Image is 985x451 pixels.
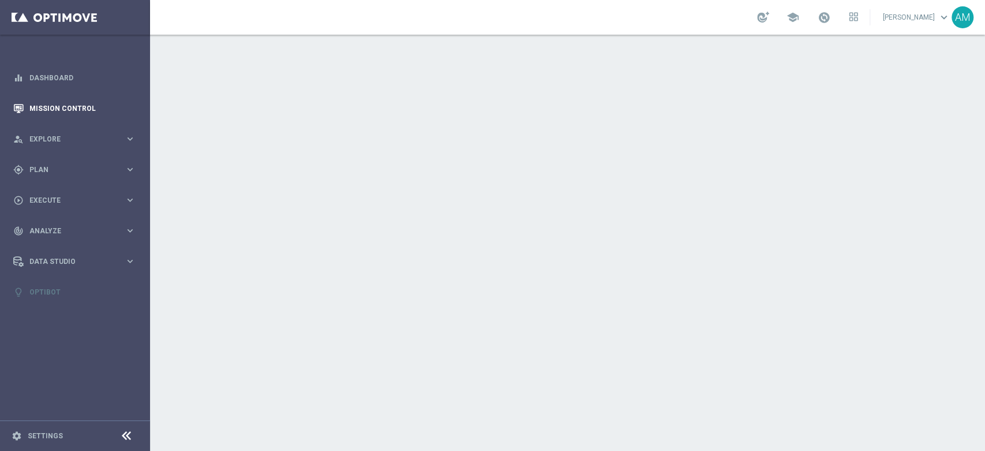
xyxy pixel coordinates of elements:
i: keyboard_arrow_right [125,256,136,267]
i: lightbulb [13,287,24,297]
div: Explore [13,134,125,144]
i: track_changes [13,226,24,236]
a: Dashboard [29,62,136,93]
i: settings [12,431,22,441]
div: AM [952,6,973,28]
span: Data Studio [29,258,125,265]
span: Explore [29,136,125,143]
div: Execute [13,195,125,206]
button: track_changes Analyze keyboard_arrow_right [13,226,136,236]
div: Mission Control [13,93,136,124]
i: equalizer [13,73,24,83]
button: lightbulb Optibot [13,288,136,297]
i: play_circle_outline [13,195,24,206]
a: Mission Control [29,93,136,124]
button: Mission Control [13,104,136,113]
div: Analyze [13,226,125,236]
i: keyboard_arrow_right [125,195,136,206]
button: equalizer Dashboard [13,73,136,83]
i: keyboard_arrow_right [125,225,136,236]
span: keyboard_arrow_down [938,11,950,24]
div: Dashboard [13,62,136,93]
div: Data Studio [13,256,125,267]
a: Settings [28,433,63,439]
span: Execute [29,197,125,204]
span: Analyze [29,228,125,234]
div: Plan [13,165,125,175]
span: Plan [29,166,125,173]
i: keyboard_arrow_right [125,133,136,144]
button: Data Studio keyboard_arrow_right [13,257,136,266]
button: gps_fixed Plan keyboard_arrow_right [13,165,136,174]
i: gps_fixed [13,165,24,175]
i: person_search [13,134,24,144]
button: play_circle_outline Execute keyboard_arrow_right [13,196,136,205]
span: school [786,11,799,24]
button: person_search Explore keyboard_arrow_right [13,135,136,144]
i: keyboard_arrow_right [125,164,136,175]
a: [PERSON_NAME]keyboard_arrow_down [882,9,952,26]
a: Optibot [29,277,136,307]
div: Optibot [13,277,136,307]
